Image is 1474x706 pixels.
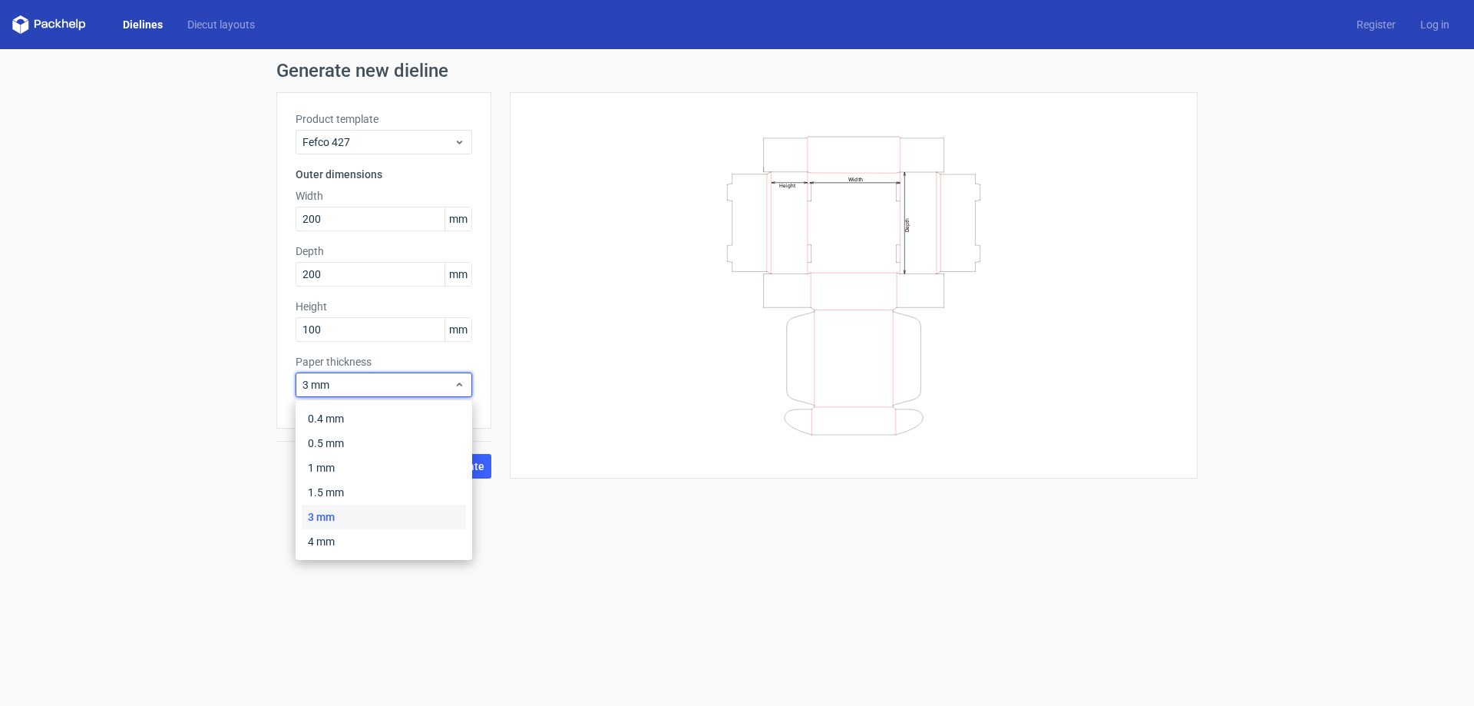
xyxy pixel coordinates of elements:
[302,431,466,456] div: 0.5 mm
[779,182,795,188] text: Height
[445,207,471,230] span: mm
[302,134,454,150] span: Fefco 427
[904,217,911,231] text: Depth
[1408,17,1462,32] a: Log in
[302,505,466,529] div: 3 mm
[302,406,466,431] div: 0.4 mm
[296,244,472,259] label: Depth
[296,188,472,204] label: Width
[276,61,1198,80] h1: Generate new dieline
[175,17,267,32] a: Diecut layouts
[445,318,471,341] span: mm
[302,377,454,393] span: 3 mm
[111,17,175,32] a: Dielines
[296,354,472,370] label: Paper thickness
[302,480,466,505] div: 1.5 mm
[296,111,472,127] label: Product template
[302,529,466,554] div: 4 mm
[302,456,466,480] div: 1 mm
[296,167,472,182] h3: Outer dimensions
[848,175,863,182] text: Width
[296,299,472,314] label: Height
[1344,17,1408,32] a: Register
[445,263,471,286] span: mm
